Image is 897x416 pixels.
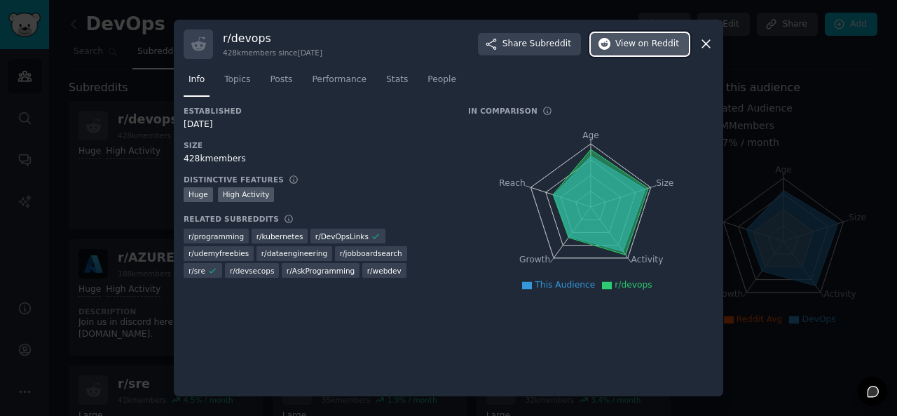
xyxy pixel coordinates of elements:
span: Info [189,74,205,86]
span: r/ webdev [367,266,402,276]
h3: Size [184,140,448,150]
h3: Related Subreddits [184,214,279,224]
tspan: Size [656,177,673,187]
span: r/ AskProgramming [287,266,355,276]
span: on Reddit [638,38,679,51]
div: High Activity [218,187,275,202]
span: r/ dataengineering [261,248,327,258]
div: Huge [184,187,213,202]
h3: r/ devops [223,31,322,46]
tspan: Age [582,130,599,140]
span: View [615,38,679,51]
span: Topics [224,74,250,86]
a: Stats [381,69,413,98]
a: Performance [307,69,371,98]
span: r/ kubernetes [256,232,303,241]
h3: Established [184,106,448,116]
span: r/ devsecops [230,266,274,276]
span: Stats [386,74,408,86]
h3: In Comparison [468,106,537,116]
div: [DATE] [184,119,448,131]
span: r/devops [615,280,652,290]
span: r/ jobboardsearch [340,248,402,258]
span: People [427,74,456,86]
button: ShareSubreddit [478,33,581,55]
button: Viewon Reddit [591,33,689,55]
span: Posts [270,74,292,86]
tspan: Reach [499,177,526,187]
span: Share [502,38,571,51]
span: Subreddit [530,38,571,51]
a: Posts [265,69,297,98]
tspan: Activity [631,255,664,264]
a: People [423,69,461,98]
tspan: Growth [519,255,550,264]
span: r/ programming [189,232,244,241]
span: r/ DevOpsLinks [315,232,369,241]
h3: Distinctive Features [184,175,284,184]
span: This Audience [535,280,595,290]
span: Performance [312,74,367,86]
div: 428k members since [DATE] [223,48,322,58]
span: r/ udemyfreebies [189,248,249,258]
a: Topics [219,69,255,98]
span: r/ sre [189,266,205,276]
a: Info [184,69,210,98]
div: 428k members [184,153,448,166]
